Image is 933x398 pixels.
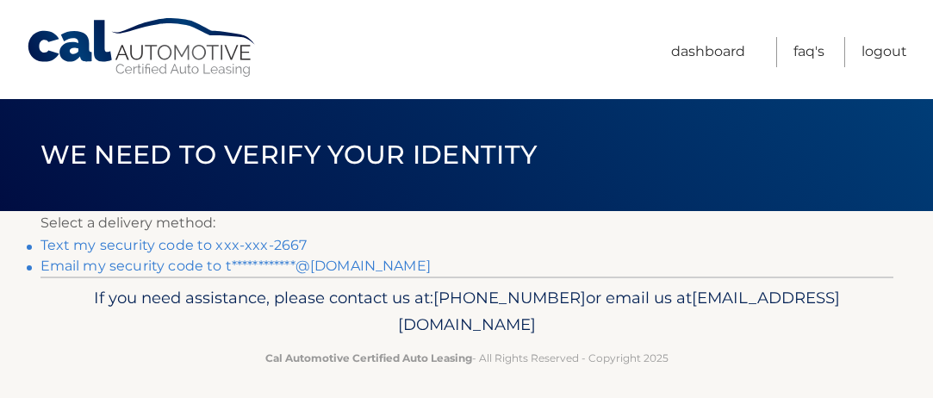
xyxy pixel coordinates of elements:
a: Logout [861,37,907,67]
p: - All Rights Reserved - Copyright 2025 [66,349,868,367]
a: Dashboard [671,37,745,67]
p: Select a delivery method: [40,211,893,235]
strong: Cal Automotive Certified Auto Leasing [265,351,472,364]
a: Cal Automotive [26,17,258,78]
a: FAQ's [793,37,824,67]
span: [PHONE_NUMBER] [433,288,586,308]
p: If you need assistance, please contact us at: or email us at [66,284,868,339]
a: Text my security code to xxx-xxx-2667 [40,237,308,253]
span: We need to verify your identity [40,139,538,171]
